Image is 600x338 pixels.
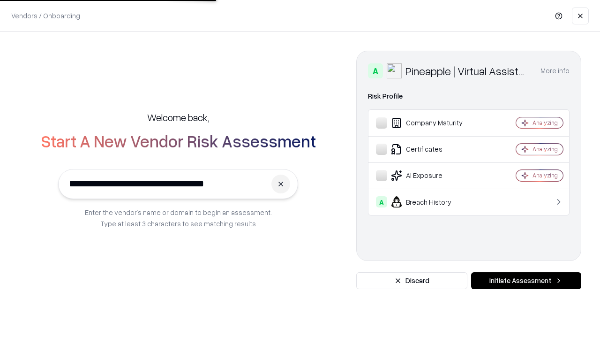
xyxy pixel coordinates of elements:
[85,207,272,229] p: Enter the vendor’s name or domain to begin an assessment. Type at least 3 characters to see match...
[11,11,80,21] p: Vendors / Onboarding
[540,62,570,79] button: More info
[532,145,558,153] div: Analyzing
[368,91,570,102] div: Risk Profile
[147,111,209,124] h5: Welcome back,
[471,272,581,289] button: Initiate Assessment
[376,117,488,129] div: Company Maturity
[368,63,383,78] div: A
[532,119,558,127] div: Analyzing
[532,171,558,179] div: Analyzing
[387,63,402,78] img: Pineapple | Virtual Assistant Agency
[376,144,488,155] div: Certificates
[376,196,488,207] div: Breach History
[41,131,316,150] h2: Start A New Vendor Risk Assessment
[376,196,387,207] div: A
[405,63,529,78] div: Pineapple | Virtual Assistant Agency
[376,170,488,181] div: AI Exposure
[356,272,467,289] button: Discard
